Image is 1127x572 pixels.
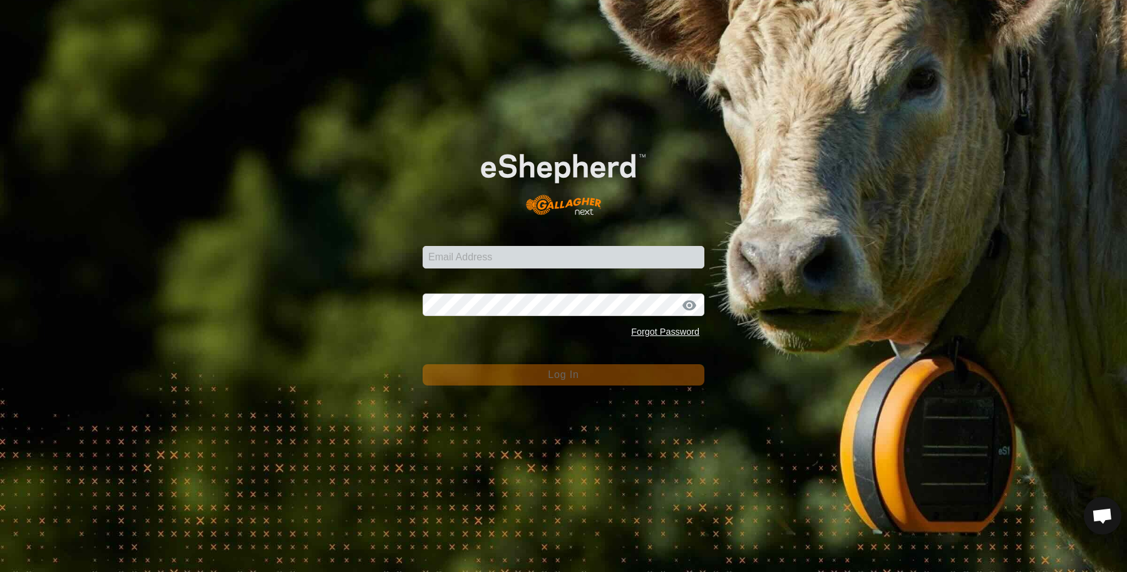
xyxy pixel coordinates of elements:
a: Forgot Password [631,327,699,337]
input: Email Address [423,246,704,268]
a: Open chat [1084,497,1121,534]
span: Log In [548,369,579,380]
img: E-shepherd Logo [451,130,676,226]
button: Log In [423,364,704,386]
